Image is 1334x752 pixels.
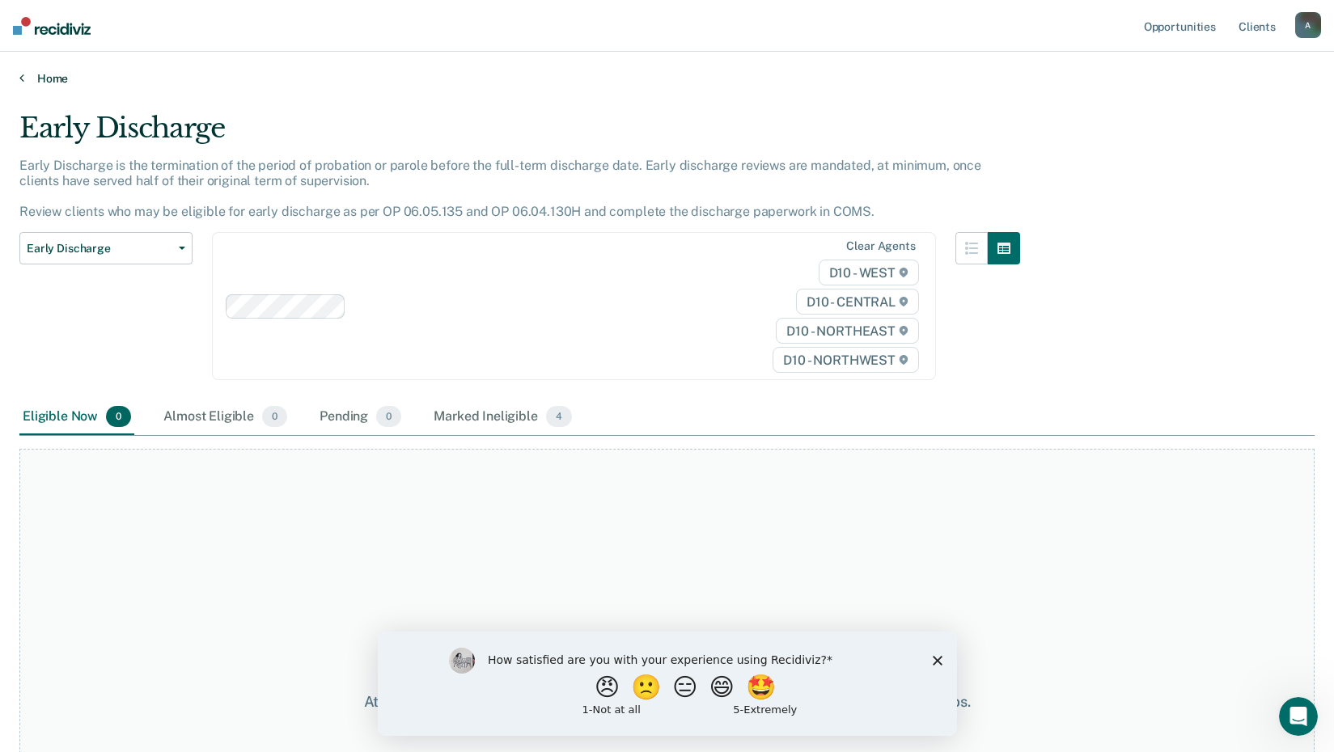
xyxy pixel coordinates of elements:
span: Early Discharge [27,242,172,256]
span: 4 [546,406,572,427]
p: Early Discharge is the termination of the period of probation or parole before the full-term disc... [19,158,981,220]
img: Recidiviz [13,17,91,35]
span: 0 [106,406,131,427]
div: Almost Eligible0 [160,399,290,435]
span: D10 - WEST [819,260,919,285]
span: D10 - NORTHWEST [773,347,918,373]
span: D10 - CENTRAL [796,289,919,315]
div: Pending0 [316,399,404,435]
div: Eligible Now0 [19,399,134,435]
div: At this time, there are no clients who are Eligible Now. Please navigate to one of the other tabs. [344,693,991,711]
a: Home [19,71,1315,86]
div: Marked Ineligible4 [430,399,575,435]
div: Clear agents [846,239,915,253]
button: A [1295,12,1321,38]
iframe: Survey by Kim from Recidiviz [378,632,957,736]
iframe: Intercom live chat [1279,697,1318,736]
span: 0 [376,406,401,427]
span: 0 [262,406,287,427]
div: Early Discharge [19,112,1020,158]
span: D10 - NORTHEAST [776,318,918,344]
button: Early Discharge [19,232,193,264]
